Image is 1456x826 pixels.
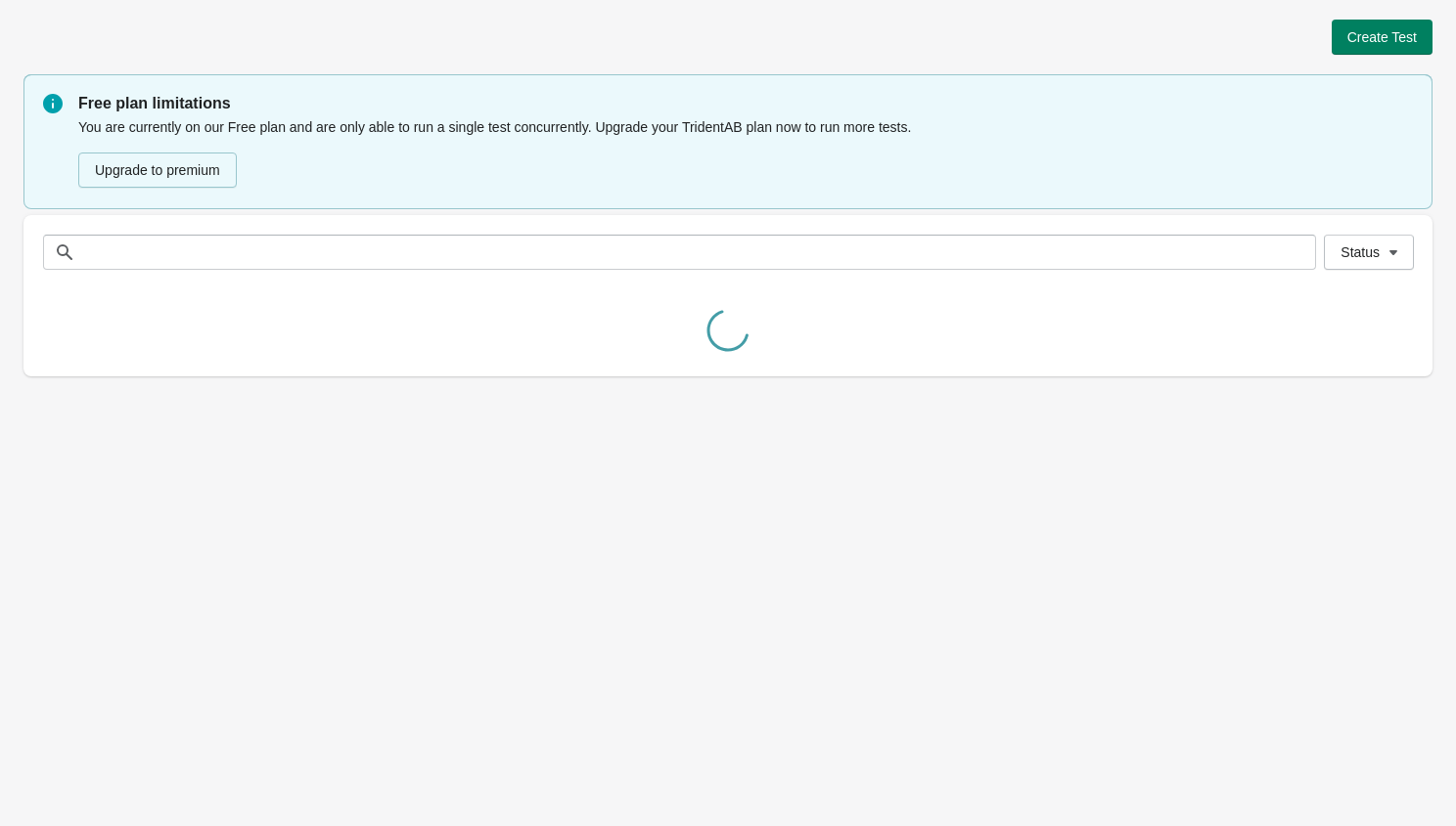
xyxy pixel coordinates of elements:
[1324,235,1414,270] button: Status
[78,115,1413,190] div: You are currently on our Free plan and are only able to run a single test concurrently. Upgrade y...
[1341,244,1380,260] span: Status
[1347,29,1417,45] span: Create Test
[1332,20,1433,55] button: Create Test
[78,152,237,188] button: Upgrade to premium
[78,92,1413,115] p: Free plan limitations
